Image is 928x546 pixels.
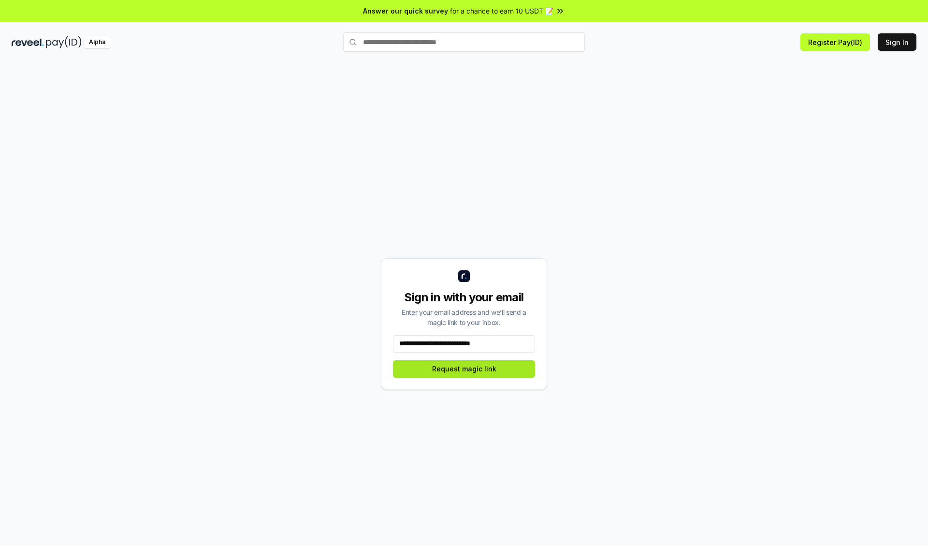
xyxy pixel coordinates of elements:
button: Request magic link [393,360,535,378]
img: reveel_dark [12,36,44,48]
div: Enter your email address and we’ll send a magic link to your inbox. [393,307,535,327]
span: for a chance to earn 10 USDT 📝 [450,6,553,16]
div: Sign in with your email [393,290,535,305]
button: Register Pay(ID) [800,33,870,51]
button: Sign In [878,33,916,51]
img: pay_id [46,36,82,48]
div: Alpha [84,36,111,48]
img: logo_small [458,270,470,282]
span: Answer our quick survey [363,6,448,16]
